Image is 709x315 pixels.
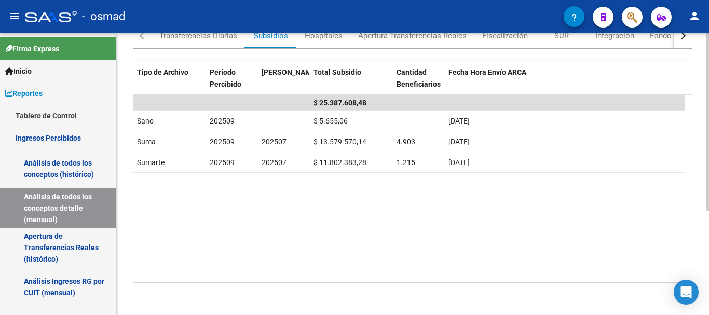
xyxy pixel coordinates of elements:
span: $ 25.387.608,48 [313,99,366,107]
span: [DATE] [448,117,470,125]
span: 202507 [262,158,287,167]
span: 202509 [210,117,235,125]
span: $ 13.579.570,14 [313,138,366,146]
span: Fecha Hora Envío ARCA [448,68,526,76]
span: Tipo de Archivo [137,68,188,76]
span: [DATE] [448,138,470,146]
span: Inicio [5,65,32,77]
span: Firma Express [5,43,59,54]
div: Subsidios [254,30,288,42]
span: [DATE] [448,158,470,167]
datatable-header-cell: Cantidad Beneficiarios [392,61,444,107]
span: 202509 [210,158,235,167]
span: Sano [137,117,154,125]
span: Reportes [5,88,43,99]
span: Sumarte [137,158,165,167]
span: $ 5.655,06 [313,117,348,125]
span: Suma [137,138,156,146]
div: Open Intercom Messenger [674,280,699,305]
span: Período Percibido [210,68,241,88]
span: $ 11.802.383,28 [313,158,366,167]
div: Hospitales [305,30,343,42]
div: Integración [595,30,634,42]
span: Cantidad Beneficiarios [397,68,441,88]
span: Total Subsidio [313,68,361,76]
div: SUR [554,30,569,42]
datatable-header-cell: Período Devengado [257,61,309,107]
span: [PERSON_NAME] [262,68,318,76]
div: Apertura Transferencias Reales [358,30,467,42]
mat-icon: menu [8,10,21,22]
datatable-header-cell: Tipo de Archivo [133,61,206,107]
span: 202507 [262,138,287,146]
div: Fiscalización [482,30,528,42]
datatable-header-cell: Fecha Hora Envío ARCA [444,61,685,107]
span: 4.903 [397,138,415,146]
span: 202509 [210,138,235,146]
span: 1.215 [397,158,415,167]
datatable-header-cell: Total Subsidio [309,61,392,107]
span: - osmad [82,5,125,28]
div: Transferencias Diarias [159,30,237,42]
datatable-header-cell: Período Percibido [206,61,257,107]
mat-icon: person [688,10,701,22]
